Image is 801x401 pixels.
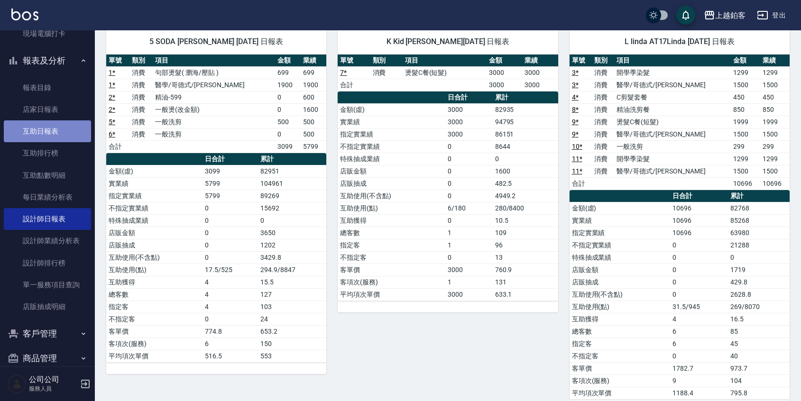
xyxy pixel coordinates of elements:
[338,165,445,177] td: 店販金額
[106,55,326,153] table: a dense table
[592,140,614,153] td: 消費
[487,66,522,79] td: 3000
[301,140,326,153] td: 5799
[338,140,445,153] td: 不指定實業績
[670,239,728,251] td: 0
[338,128,445,140] td: 指定實業績
[570,313,671,325] td: 互助獲得
[731,79,760,91] td: 1500
[614,91,731,103] td: C剪髮套餐
[522,66,558,79] td: 3000
[4,48,91,73] button: 報表及分析
[760,66,790,79] td: 1299
[728,387,790,399] td: 795.8
[338,288,445,301] td: 平均項次單價
[203,227,258,239] td: 0
[338,190,445,202] td: 互助使用(不含點)
[760,79,790,91] td: 1500
[445,190,493,202] td: 0
[203,214,258,227] td: 0
[275,140,301,153] td: 3099
[522,79,558,91] td: 3000
[592,165,614,177] td: 消費
[338,55,558,91] table: a dense table
[258,227,326,239] td: 3650
[731,91,760,103] td: 450
[592,116,614,128] td: 消費
[731,116,760,128] td: 1999
[445,227,493,239] td: 1
[153,103,275,116] td: 一般燙(改金額)
[258,337,326,350] td: 150
[129,55,153,67] th: 類別
[487,79,522,91] td: 3000
[614,128,731,140] td: 醫學/哥德式/[PERSON_NAME]
[522,55,558,67] th: 業績
[728,264,790,276] td: 1719
[11,9,38,20] img: Logo
[753,7,790,24] button: 登出
[129,91,153,103] td: 消費
[301,91,326,103] td: 600
[728,313,790,325] td: 16.5
[760,91,790,103] td: 450
[493,276,558,288] td: 131
[493,153,558,165] td: 0
[760,116,790,128] td: 1999
[275,103,301,116] td: 0
[570,301,671,313] td: 互助使用(點)
[445,140,493,153] td: 0
[106,55,129,67] th: 單號
[106,276,203,288] td: 互助獲得
[728,350,790,362] td: 40
[731,103,760,116] td: 850
[4,164,91,186] a: 互助點數明細
[731,140,760,153] td: 299
[153,55,275,67] th: 項目
[129,116,153,128] td: 消費
[106,140,129,153] td: 合計
[728,325,790,337] td: 85
[728,288,790,301] td: 2628.8
[338,214,445,227] td: 互助獲得
[445,202,493,214] td: 6/180
[670,301,728,313] td: 31.5/945
[338,153,445,165] td: 特殊抽成業績
[301,103,326,116] td: 1600
[338,239,445,251] td: 指定客
[258,214,326,227] td: 0
[4,346,91,371] button: 商品管理
[670,202,728,214] td: 10696
[614,116,731,128] td: 燙髮C餐(短髮)
[570,55,592,67] th: 單號
[592,79,614,91] td: 消費
[728,251,790,264] td: 0
[258,165,326,177] td: 82951
[106,337,203,350] td: 客項次(服務)
[153,79,275,91] td: 醫學/哥德式/[PERSON_NAME]
[445,276,493,288] td: 1
[592,103,614,116] td: 消費
[301,55,326,67] th: 業績
[493,116,558,128] td: 94795
[4,120,91,142] a: 互助日報表
[275,55,301,67] th: 金額
[8,374,27,393] img: Person
[570,288,671,301] td: 互助使用(不含點)
[493,140,558,153] td: 8644
[203,288,258,301] td: 4
[728,362,790,374] td: 973.7
[338,103,445,116] td: 金額(虛)
[570,387,671,399] td: 平均項次單價
[4,208,91,230] a: 設計師日報表
[728,276,790,288] td: 429.8
[570,350,671,362] td: 不指定客
[301,66,326,79] td: 699
[203,337,258,350] td: 6
[445,214,493,227] td: 0
[760,153,790,165] td: 1299
[258,264,326,276] td: 294.9/8847
[493,264,558,276] td: 760.9
[731,165,760,177] td: 1500
[106,239,203,251] td: 店販抽成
